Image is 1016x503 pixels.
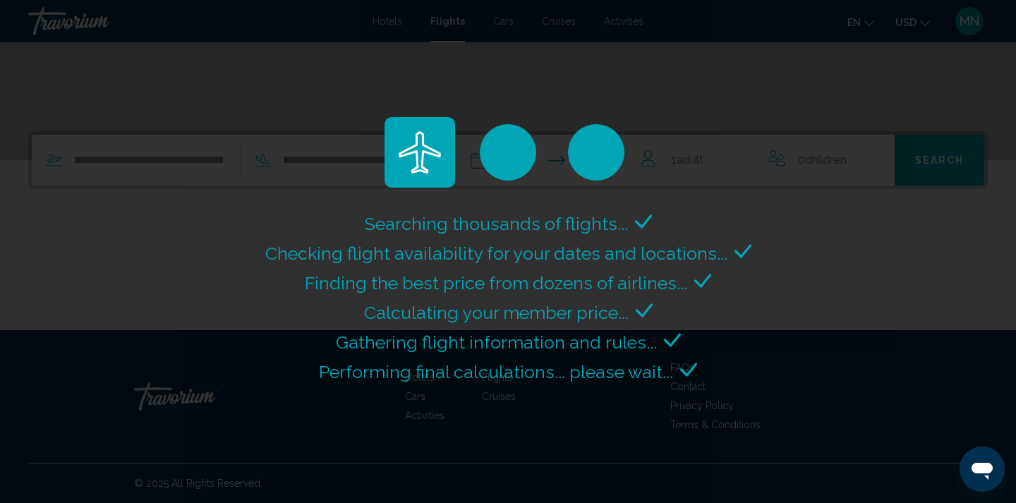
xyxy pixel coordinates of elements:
[336,332,657,353] span: Gathering flight information and rules...
[365,213,628,234] span: Searching thousands of flights...
[305,272,687,293] span: Finding the best price from dozens of airlines...
[319,361,673,382] span: Performing final calculations... please wait...
[265,243,727,264] span: Checking flight availability for your dates and locations...
[364,302,629,323] span: Calculating your member price...
[960,447,1005,492] iframe: Button to launch messaging window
